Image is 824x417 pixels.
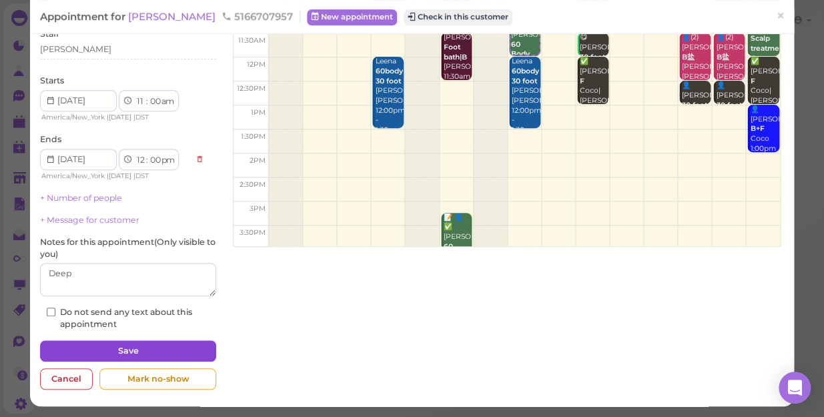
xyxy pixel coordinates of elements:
div: Cancel [40,368,93,390]
b: 60 Body massage [511,40,542,68]
b: 60body 30 foot [512,67,539,85]
span: 2:30pm [240,180,266,189]
div: Open Intercom Messenger [779,372,811,404]
a: + Number of people [40,193,122,203]
div: 👤(2) [PERSON_NAME] [PERSON_NAME]|[PERSON_NAME] 11:30am - 12:30pm [681,33,711,111]
span: 5166707957 [222,10,293,23]
b: 60body 30 foot [375,67,402,85]
span: DST [135,171,149,180]
b: 60 Body massage [444,242,475,270]
span: 3pm [250,204,266,213]
div: 📝 👤✅ [PERSON_NAME] [PERSON_NAME] prenatal [PERSON_NAME] 3:15pm - 4:15pm [443,213,472,330]
span: America/New_York [41,171,105,180]
button: Save [40,340,216,362]
a: + Message for customer [40,215,139,225]
b: 30 foot massage [716,101,747,119]
a: New appointment [307,9,397,25]
span: [DATE] [109,171,131,180]
div: Appointment for [40,10,300,23]
span: 11:30am [238,36,266,45]
a: [PERSON_NAME] [128,10,218,23]
div: Leena [PERSON_NAME]|[PERSON_NAME] 12:00pm - 1:30pm [511,57,540,135]
b: F [580,77,584,85]
b: B盐 [682,53,695,61]
div: ✅ [PERSON_NAME] Coco|[PERSON_NAME] 12:00pm - 1:00pm [749,57,779,135]
span: 12pm [247,60,266,69]
div: | | [40,170,189,182]
b: B+F [750,124,764,133]
span: 3:30pm [240,228,266,237]
span: DST [135,113,149,121]
b: 30 foot massage [682,101,713,119]
div: 👤(2) [PERSON_NAME] [PERSON_NAME]|[PERSON_NAME] 11:30am - 12:30pm [715,33,745,111]
div: [PERSON_NAME] [40,43,111,55]
b: 30 foot massage [580,53,611,71]
div: ✅ [PERSON_NAME] Coco|[PERSON_NAME] 12:00pm - 1:00pm [579,57,608,135]
span: × [776,7,785,25]
input: Do not send any text about this appointment [47,308,55,316]
span: 2pm [250,156,266,165]
div: 👤[PERSON_NAME] Coco 1:00pm - 2:00pm [749,105,779,173]
label: Starts [40,75,64,87]
button: Check in this customer [404,9,512,25]
div: 👤[PERSON_NAME] [PERSON_NAME]|[PERSON_NAME] 12:30pm - 1:00pm [681,81,711,169]
div: Leena [PERSON_NAME]|[PERSON_NAME] 12:00pm - 1:30pm [374,57,404,135]
span: America/New_York [41,113,105,121]
span: [DATE] [109,113,131,121]
div: 👤[PERSON_NAME] [PERSON_NAME]|[PERSON_NAME] 12:30pm - 1:00pm [715,81,745,169]
div: | | [40,111,189,123]
b: B盐 [716,53,729,61]
div: Mark no-show [99,368,216,390]
div: [PERSON_NAME] [PERSON_NAME] 11:30am - 12:30pm [443,33,472,101]
a: × [768,1,793,32]
span: 1pm [251,108,266,117]
b: Foot bath|B [444,43,467,61]
span: 12:30pm [237,84,266,93]
label: Ends [40,133,61,145]
label: Notes for this appointment ( Only visible to you ) [40,236,216,260]
span: 1:30pm [241,132,266,141]
label: Do not send any text about this appointment [47,306,210,330]
b: F [750,77,755,85]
